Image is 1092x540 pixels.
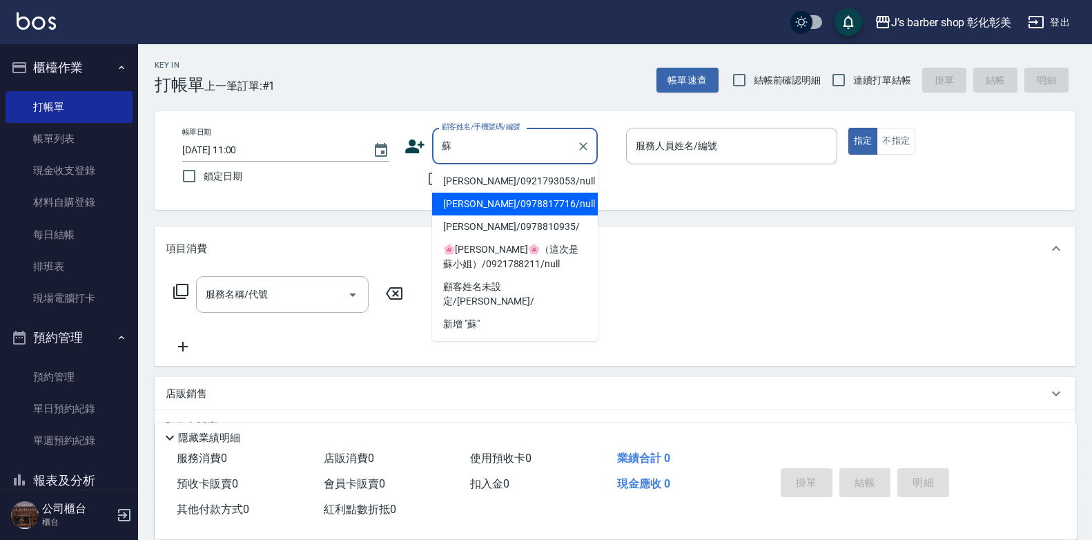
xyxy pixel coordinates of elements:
[754,73,821,88] span: 結帳前確認明細
[182,139,359,162] input: YYYY/MM/DD hh:mm
[432,193,598,215] li: [PERSON_NAME]/0978817716/null
[155,61,204,70] h2: Key In
[177,503,249,516] span: 其他付款方式 0
[178,431,240,445] p: 隱藏業績明細
[470,452,532,465] span: 使用預收卡 0
[6,50,133,86] button: 櫃檯作業
[6,186,133,218] a: 材料自購登錄
[17,12,56,30] img: Logo
[155,226,1075,271] div: 項目消費
[432,238,598,276] li: 🌸[PERSON_NAME]🌸（這次是蘇小姐）/0921788211/null
[11,501,39,529] img: Person
[166,420,217,434] p: 預收卡販賣
[42,502,113,516] h5: 公司櫃台
[853,73,911,88] span: 連續打單結帳
[432,313,598,336] li: 新增 "蘇"
[6,425,133,456] a: 單週預約紀錄
[155,377,1075,410] div: 店販銷售
[6,91,133,123] a: 打帳單
[42,516,113,528] p: 櫃台
[869,8,1017,37] button: J’s barber shop 彰化彰美
[432,215,598,238] li: [PERSON_NAME]/0978810935/
[6,123,133,155] a: 帳單列表
[656,68,719,93] button: 帳單速查
[204,169,242,184] span: 鎖定日期
[182,127,211,137] label: 帳單日期
[877,128,915,155] button: 不指定
[848,128,878,155] button: 指定
[364,134,398,167] button: Choose date, selected date is 2025-08-18
[6,320,133,356] button: 預約管理
[574,137,593,156] button: Clear
[6,393,133,425] a: 單日預約紀錄
[6,251,133,282] a: 排班表
[177,477,238,490] span: 預收卡販賣 0
[1022,10,1075,35] button: 登出
[166,242,207,256] p: 項目消費
[6,155,133,186] a: 現金收支登錄
[432,276,598,313] li: 顧客姓名未設定/[PERSON_NAME]/
[155,75,204,95] h3: 打帳單
[155,410,1075,443] div: 預收卡販賣
[891,14,1011,31] div: J’s barber shop 彰化彰美
[6,463,133,499] button: 報表及分析
[324,503,396,516] span: 紅利點數折抵 0
[166,387,207,401] p: 店販銷售
[617,452,670,465] span: 業績合計 0
[177,452,227,465] span: 服務消費 0
[324,452,374,465] span: 店販消費 0
[470,477,509,490] span: 扣入金 0
[324,477,385,490] span: 會員卡販賣 0
[617,477,670,490] span: 現金應收 0
[835,8,862,36] button: save
[6,219,133,251] a: 每日結帳
[6,361,133,393] a: 預約管理
[342,284,364,306] button: Open
[432,170,598,193] li: [PERSON_NAME]/0921793053/null
[442,122,520,132] label: 顧客姓名/手機號碼/編號
[6,282,133,314] a: 現場電腦打卡
[204,77,275,95] span: 上一筆訂單:#1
